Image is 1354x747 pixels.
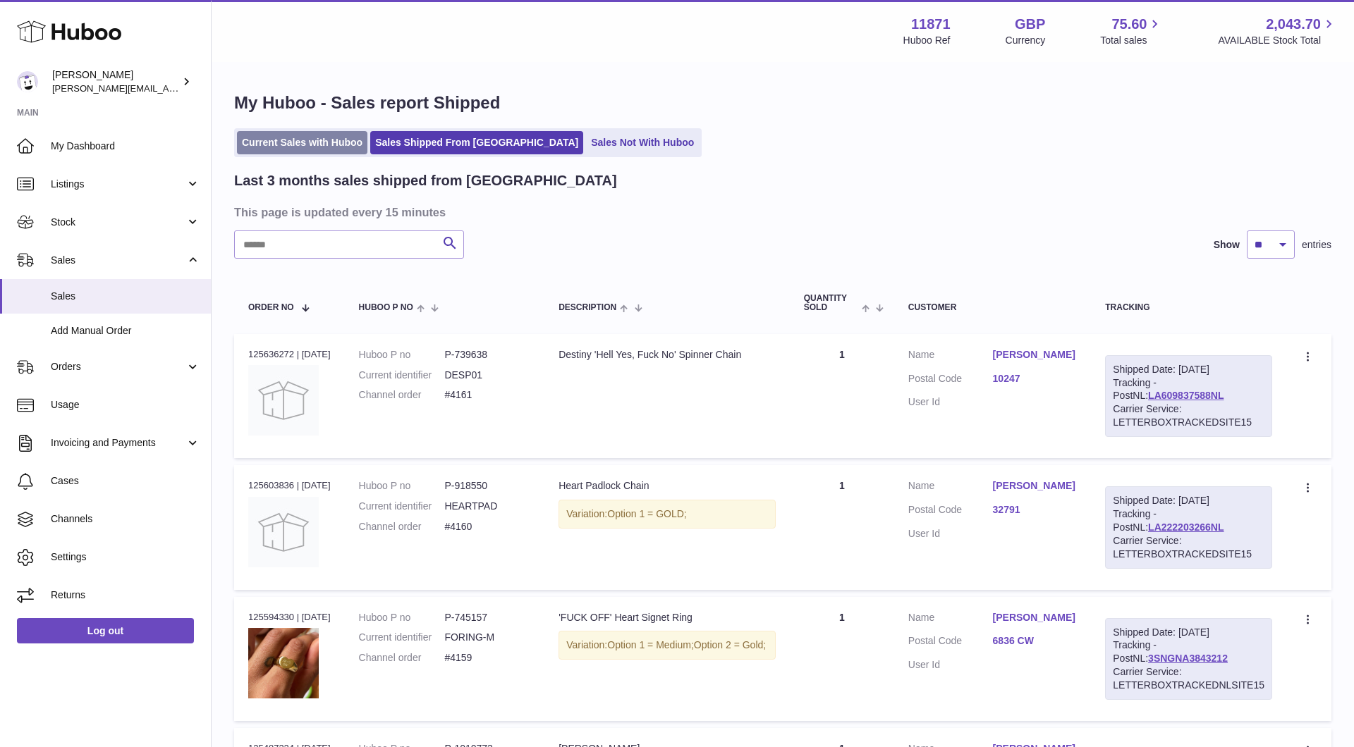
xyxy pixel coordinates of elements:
[993,611,1078,624] a: [PERSON_NAME]
[370,131,583,154] a: Sales Shipped From [GEOGRAPHIC_DATA]
[51,398,200,412] span: Usage
[790,334,894,458] td: 1
[359,388,445,402] dt: Channel order
[17,71,38,92] img: katie@hoopsandchains.com
[1100,34,1163,47] span: Total sales
[1105,486,1272,568] div: Tracking - PostNL:
[1113,534,1264,561] div: Carrier Service: LETTERBOXTRACKEDSITE15
[1218,34,1337,47] span: AVAILABLE Stock Total
[1148,653,1228,664] a: 3SNGNA3843212
[993,372,1078,385] a: 10247
[908,527,993,541] dt: User Id
[237,131,367,154] a: Current Sales with Huboo
[359,479,445,493] dt: Huboo P no
[248,479,331,492] div: 125603836 | [DATE]
[993,479,1078,493] a: [PERSON_NAME]
[790,465,894,589] td: 1
[1105,618,1272,700] div: Tracking - PostNL:
[52,68,179,95] div: [PERSON_NAME]
[903,34,951,47] div: Huboo Ref
[908,634,993,651] dt: Postal Code
[51,474,200,488] span: Cases
[444,500,530,513] dd: HEARTPAD
[1113,626,1264,639] div: Shipped Date: [DATE]
[248,628,319,698] img: image_f0304d0b-5aaa-4e67-9a27-9ff2874d5e17.jpg
[559,348,776,362] div: Destiny 'Hell Yes, Fuck No' Spinner Chain
[908,479,993,496] dt: Name
[1302,238,1331,252] span: entries
[993,503,1078,517] a: 32791
[607,508,686,519] span: Option 1 = GOLD;
[51,360,185,373] span: Orders
[51,290,200,303] span: Sales
[908,503,993,520] dt: Postal Code
[804,294,858,312] span: Quantity Sold
[51,512,200,526] span: Channels
[908,303,1077,312] div: Customer
[1006,34,1046,47] div: Currency
[444,631,530,644] dd: FORING-M
[359,369,445,382] dt: Current identifier
[444,651,530,665] dd: #4159
[52,82,283,94] span: [PERSON_NAME][EMAIL_ADDRESS][DOMAIN_NAME]
[359,303,413,312] span: Huboo P no
[1266,15,1321,34] span: 2,043.70
[51,324,200,338] span: Add Manual Order
[234,92,1331,114] h1: My Huboo - Sales report Shipped
[51,254,185,267] span: Sales
[1100,15,1163,47] a: 75.60 Total sales
[444,369,530,382] dd: DESP01
[1148,390,1224,401] a: LA609837588NL
[51,178,185,191] span: Listings
[1113,494,1264,507] div: Shipped Date: [DATE]
[1015,15,1045,34] strong: GBP
[559,611,776,624] div: 'FUCK OFF' Heart Signet Ring
[234,171,617,190] h2: Last 3 months sales shipped from [GEOGRAPHIC_DATA]
[248,497,319,567] img: no-photo.jpg
[694,639,766,650] span: Option 2 = Gold;
[911,15,951,34] strong: 11871
[444,479,530,493] dd: P-918550
[1113,665,1264,692] div: Carrier Service: LETTERBOXTRACKEDNLSITE15
[908,611,993,628] dt: Name
[51,588,200,602] span: Returns
[248,611,331,624] div: 125594330 | [DATE]
[359,631,445,644] dt: Current identifier
[234,204,1328,220] h3: This page is updated every 15 minutes
[248,365,319,436] img: no-photo.jpg
[359,651,445,665] dt: Channel order
[51,436,185,450] span: Invoicing and Payments
[359,500,445,513] dt: Current identifier
[559,303,616,312] span: Description
[993,348,1078,362] a: [PERSON_NAME]
[559,479,776,493] div: Heart Padlock Chain
[359,348,445,362] dt: Huboo P no
[51,550,200,564] span: Settings
[1148,521,1224,533] a: LA222203266NL
[1105,355,1272,437] div: Tracking - PostNL:
[51,216,185,229] span: Stock
[1218,15,1337,47] a: 2,043.70 AVAILABLE Stock Total
[444,611,530,624] dd: P-745157
[1111,15,1147,34] span: 75.60
[607,639,694,650] span: Option 1 = Medium;
[1105,303,1272,312] div: Tracking
[248,303,294,312] span: Order No
[248,348,331,361] div: 125636272 | [DATE]
[17,618,194,643] a: Log out
[790,597,894,721] td: 1
[359,611,445,624] dt: Huboo P no
[559,631,776,660] div: Variation:
[444,388,530,402] dd: #4161
[444,520,530,533] dd: #4160
[1113,402,1264,429] div: Carrier Service: LETTERBOXTRACKEDSITE15
[586,131,699,154] a: Sales Not With Huboo
[908,348,993,365] dt: Name
[908,372,993,389] dt: Postal Code
[908,395,993,409] dt: User Id
[1214,238,1240,252] label: Show
[559,500,776,529] div: Variation:
[993,634,1078,648] a: 6836 CW
[444,348,530,362] dd: P-739638
[51,140,200,153] span: My Dashboard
